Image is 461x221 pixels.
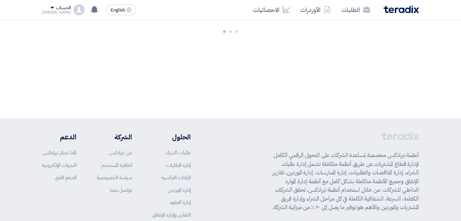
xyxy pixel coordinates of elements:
a: الطلبات [336,2,375,18]
a: اتفاقية المستخدم [101,161,132,169]
a: الأوردرات [295,2,336,18]
a: سياسة الخصوصية [97,174,132,181]
a: طلبات الشراء [166,149,191,156]
a: إدارة الموردين [168,186,191,194]
div: الحساب [56,5,71,11]
p: أنظمة تيرادكس مخصصة لمساعدة الشركات على التحول الرقمي الكامل لإدارة قطاع المشتريات عن طريق أنظمة ... [268,151,419,212]
span: English [111,8,125,13]
img: profile_test.png [74,4,85,15]
a: إدارة العقود [169,199,191,206]
a: الاحصائيات [248,2,295,18]
a: إدارة الطلبات [166,161,191,169]
li: الدعم [42,132,76,142]
li: الشركة [97,132,132,142]
a: عن تيرادكس [109,149,132,156]
a: المزادات العكسية [161,174,191,181]
li: الحلول [152,132,191,142]
button: English [106,4,136,15]
img: Teradix logo [384,5,419,13]
a: الندوات الإلكترونية [42,161,76,169]
a: تواصل معنا [110,186,132,194]
a: لماذا تختار تيرادكس [43,149,76,156]
a: التقارير وإدارة الإنفاق [152,211,191,219]
a: الدعم الفني [55,174,76,181]
div: [PERSON_NAME] [42,11,71,14]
